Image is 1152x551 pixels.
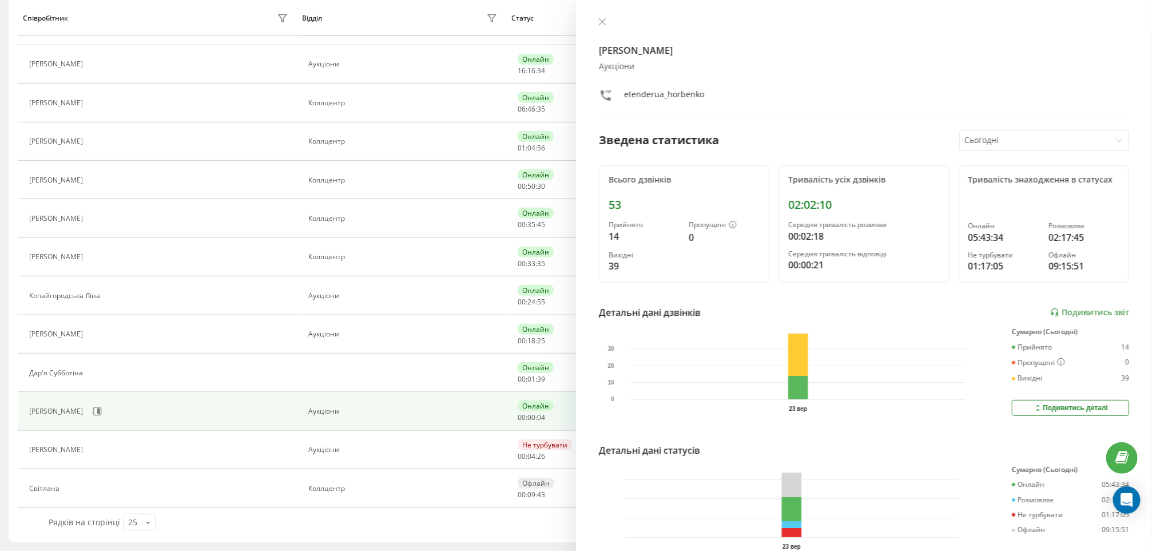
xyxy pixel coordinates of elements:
div: Коллцентр [308,253,500,261]
div: Вихідні [1012,374,1042,382]
span: 45 [537,220,545,229]
div: Статус [511,14,534,22]
div: : : [518,183,545,191]
span: 00 [518,297,526,307]
a: Подивитись звіт [1050,308,1129,318]
div: etenderua_horbenko [624,89,704,105]
span: 26 [537,451,545,461]
div: : : [518,298,545,306]
span: 04 [537,413,545,422]
div: Розмовляє [1012,496,1054,504]
span: 00 [518,336,526,346]
div: Всього дзвінків [609,175,760,185]
div: Офлайн [1048,251,1119,259]
div: Тривалість усіх дзвінків [788,175,939,185]
div: [PERSON_NAME] [29,253,86,261]
div: [PERSON_NAME] [29,60,86,68]
span: 50 [527,181,535,191]
div: Пропущені [689,221,760,230]
div: [PERSON_NAME] [29,330,86,338]
span: 00 [518,181,526,191]
div: Аукціони [599,62,1129,72]
span: 01 [527,374,535,384]
div: : : [518,67,545,75]
span: 04 [527,451,535,461]
div: 01:17:05 [1102,511,1129,519]
div: Онлайн [1012,481,1044,489]
div: Середня тривалість розмови [788,221,939,229]
div: Коллцентр [308,99,500,107]
span: 18 [527,336,535,346]
text: 0 [611,397,614,403]
div: : : [518,337,545,345]
div: Прийнято [609,221,680,229]
div: : : [518,375,545,383]
div: Аукціони [308,407,500,415]
div: [PERSON_NAME] [29,446,86,454]
text: 20 [607,363,614,369]
span: 43 [537,490,545,500]
div: 25 [128,517,137,528]
text: 23 вер [789,406,808,412]
span: 16 [518,66,526,76]
div: 14 [609,229,680,243]
span: 25 [537,336,545,346]
div: Дар'я Субботіна [29,369,86,377]
div: Онлайн [518,54,554,65]
div: 05:43:34 [968,231,1039,244]
span: 35 [537,104,545,114]
div: Коллцентр [308,485,500,493]
span: 33 [527,259,535,268]
div: : : [518,28,545,36]
div: 0 [1125,358,1129,367]
div: [PERSON_NAME] [29,176,86,184]
span: 00 [527,413,535,422]
span: 00 [518,490,526,500]
div: Коллцентр [308,176,500,184]
span: 01 [518,143,526,153]
div: Офлайн [1012,526,1045,534]
div: Тривалість знаходження в статусах [968,175,1119,185]
div: : : [518,414,545,422]
text: 23 вер [782,544,801,550]
div: Офлайн [518,478,554,489]
span: 35 [537,259,545,268]
div: 02:02:10 [788,198,939,212]
div: Копайгородська Ліна [29,292,103,300]
div: Прийнято [1012,343,1052,351]
div: Аукціони [308,330,500,338]
span: 09 [527,490,535,500]
div: [PERSON_NAME] [29,215,86,223]
div: Не турбувати [1012,511,1063,519]
h4: [PERSON_NAME] [599,43,1129,57]
div: Співробітник [23,14,68,22]
span: 56 [537,143,545,153]
div: Онлайн [518,208,554,219]
div: 09:15:51 [1048,259,1119,273]
div: Аукціони [308,446,500,454]
div: : : [518,105,545,113]
span: 06 [518,104,526,114]
div: Аукціони [308,292,500,300]
div: Open Intercom Messenger [1113,486,1141,514]
div: Сумарно (Сьогодні) [1012,328,1129,336]
div: Онлайн [518,169,554,180]
div: Онлайн [518,324,554,335]
div: 00:02:18 [788,229,939,243]
div: 53 [609,198,760,212]
span: 24 [527,297,535,307]
div: Аукціони [308,60,500,68]
div: 39 [609,259,680,273]
div: Онлайн [518,92,554,103]
button: Подивитись деталі [1012,400,1129,416]
div: : : [518,260,545,268]
span: 00 [518,413,526,422]
span: 00 [518,259,526,268]
div: : : [518,221,545,229]
div: Не турбувати [968,251,1039,259]
div: 02:17:45 [1048,231,1119,244]
div: Зведена статистика [599,132,719,149]
div: 39 [1121,374,1129,382]
span: 39 [537,374,545,384]
div: Розмовляє [1048,222,1119,230]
